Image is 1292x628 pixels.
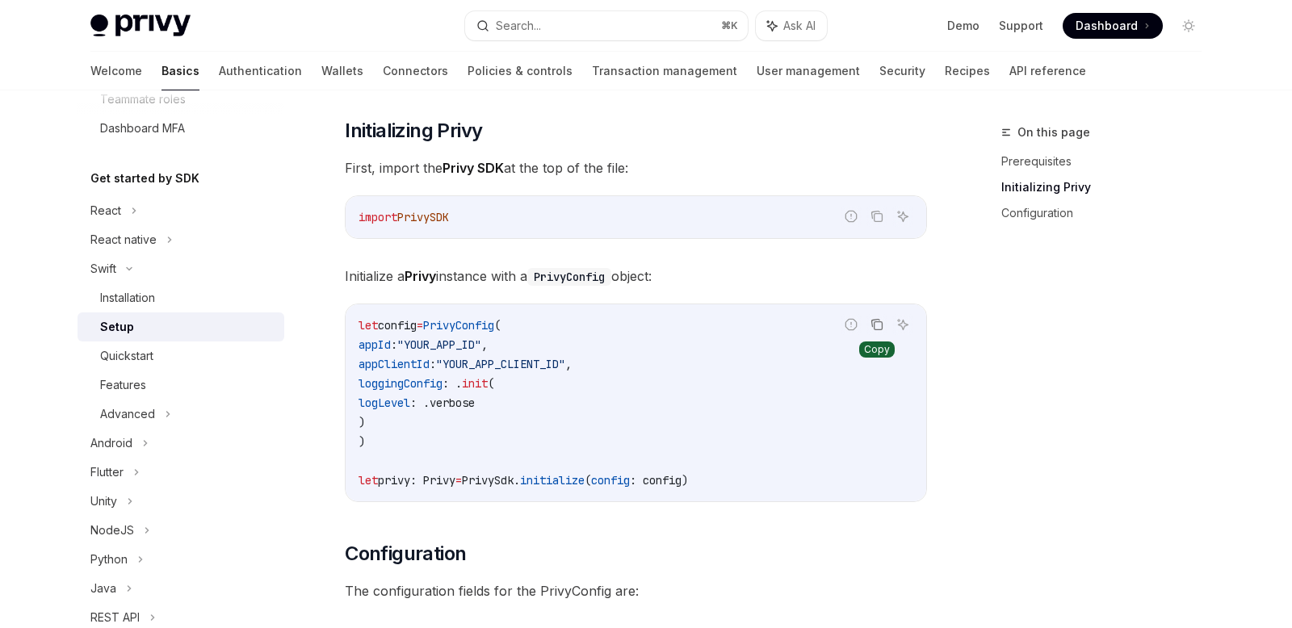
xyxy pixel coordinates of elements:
span: ⌘ K [721,19,738,32]
span: Configuration [345,541,466,567]
a: Dashboard MFA [78,114,284,143]
span: : [430,357,436,371]
button: Copy the contents from the code block [866,206,887,227]
span: ( [488,376,494,391]
span: Ask AI [783,18,816,34]
a: Welcome [90,52,142,90]
div: Python [90,550,128,569]
a: Demo [947,18,979,34]
span: "YOUR_APP_CLIENT_ID" [436,357,565,371]
span: : . [443,376,462,391]
span: appClientId [359,357,430,371]
a: Configuration [1001,200,1214,226]
span: , [481,337,488,352]
div: Search... [496,16,541,36]
div: Unity [90,492,117,511]
a: Dashboard [1063,13,1163,39]
span: , [565,357,572,371]
span: config [378,318,417,333]
a: Prerequisites [1001,149,1214,174]
span: PrivySdk. [462,473,520,488]
span: = [455,473,462,488]
span: let [359,473,378,488]
span: ( [585,473,591,488]
span: appId [359,337,391,352]
span: let [359,318,378,333]
a: Support [999,18,1043,34]
strong: Privy SDK [443,160,504,176]
div: NodeJS [90,521,134,540]
a: Security [879,52,925,90]
span: Initializing Privy [345,118,482,144]
button: Copy the contents from the code block [866,314,887,335]
span: On this page [1017,123,1090,142]
code: PrivyConfig [527,268,611,286]
span: = [417,318,423,333]
a: Quickstart [78,341,284,371]
strong: Privy [405,268,436,284]
span: config [591,473,630,488]
div: Swift [90,259,116,278]
a: Wallets [321,52,363,90]
a: Initializing Privy [1001,174,1214,200]
span: : [391,337,397,352]
span: PrivySDK [397,210,449,224]
img: light logo [90,15,191,37]
span: : config) [630,473,688,488]
span: "YOUR_APP_ID" [397,337,481,352]
span: : . [410,396,430,410]
button: Ask AI [892,206,913,227]
div: Flutter [90,463,124,482]
span: verbose [430,396,475,410]
button: Ask AI [756,11,827,40]
div: REST API [90,608,140,627]
a: Basics [161,52,199,90]
h5: Get started by SDK [90,169,199,188]
div: React native [90,230,157,249]
a: Policies & controls [468,52,573,90]
button: Ask AI [892,314,913,335]
button: Report incorrect code [841,314,862,335]
span: ) [359,434,365,449]
a: Connectors [383,52,448,90]
span: import [359,210,397,224]
span: The configuration fields for the PrivyConfig are: [345,580,927,602]
span: ( [494,318,501,333]
button: Report incorrect code [841,206,862,227]
span: initialize [520,473,585,488]
div: Java [90,579,116,598]
span: First, import the at the top of the file: [345,157,927,179]
button: Search...⌘K [465,11,748,40]
button: Toggle dark mode [1176,13,1202,39]
div: Copy [859,341,895,358]
span: PrivyConfig [423,318,494,333]
a: User management [757,52,860,90]
span: privy: Privy [378,473,455,488]
a: Features [78,371,284,400]
div: Features [100,375,146,395]
span: init [462,376,488,391]
span: Initialize a instance with a object: [345,265,927,287]
a: Authentication [219,52,302,90]
a: Recipes [945,52,990,90]
span: ) [359,415,365,429]
div: Setup [100,317,134,337]
a: API reference [1009,52,1086,90]
div: React [90,201,121,220]
span: Dashboard [1076,18,1138,34]
div: Installation [100,288,155,308]
span: loggingConfig [359,376,443,391]
a: Installation [78,283,284,312]
div: Android [90,433,132,453]
div: Quickstart [100,346,153,366]
span: logLevel [359,396,410,410]
a: Setup [78,312,284,341]
a: Transaction management [592,52,737,90]
div: Advanced [100,404,155,424]
div: Dashboard MFA [100,119,185,138]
